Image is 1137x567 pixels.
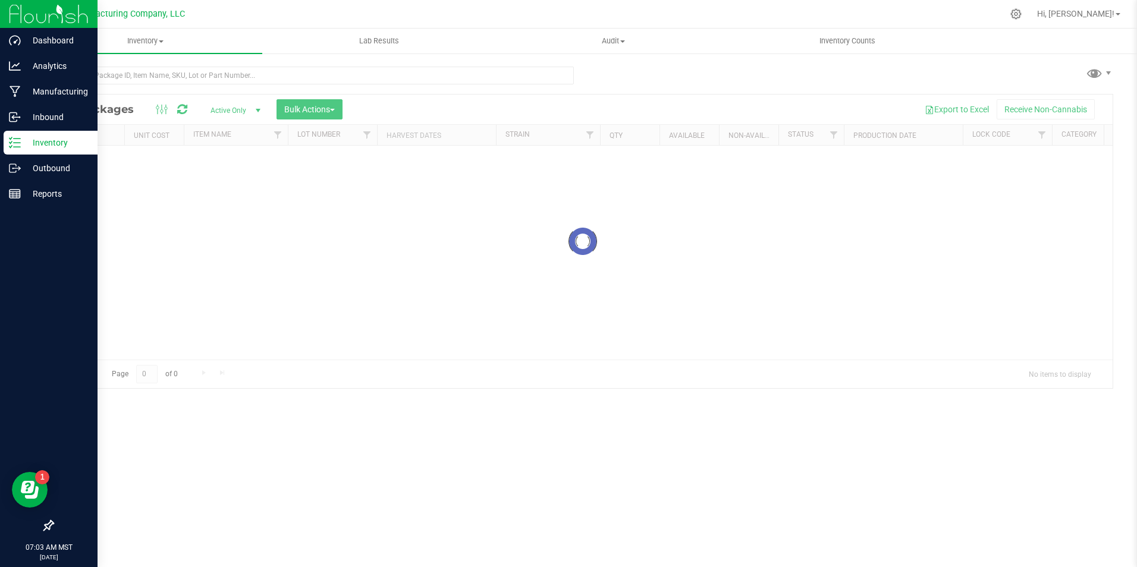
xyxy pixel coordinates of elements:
p: Analytics [21,59,92,73]
p: Reports [21,187,92,201]
inline-svg: Dashboard [9,34,21,46]
a: Inventory Counts [730,29,964,53]
p: Inventory [21,136,92,150]
inline-svg: Manufacturing [9,86,21,97]
div: Manage settings [1009,8,1023,20]
p: Outbound [21,161,92,175]
span: BB Manufacturing Company, LLC [58,9,185,19]
p: Manufacturing [21,84,92,99]
input: Search Package ID, Item Name, SKU, Lot or Part Number... [52,67,574,84]
inline-svg: Reports [9,188,21,200]
span: Lab Results [343,36,415,46]
iframe: Resource center unread badge [35,470,49,484]
inline-svg: Inventory [9,137,21,149]
p: Inbound [21,110,92,124]
p: 07:03 AM MST [5,542,92,553]
inline-svg: Inbound [9,111,21,123]
p: Dashboard [21,33,92,48]
span: Hi, [PERSON_NAME]! [1037,9,1114,18]
a: Audit [497,29,730,53]
inline-svg: Analytics [9,60,21,72]
span: Inventory [29,36,262,46]
iframe: Resource center [12,472,48,508]
inline-svg: Outbound [9,162,21,174]
a: Inventory [29,29,262,53]
a: Lab Results [262,29,496,53]
p: [DATE] [5,553,92,562]
span: Audit [497,36,730,46]
span: Inventory Counts [803,36,891,46]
